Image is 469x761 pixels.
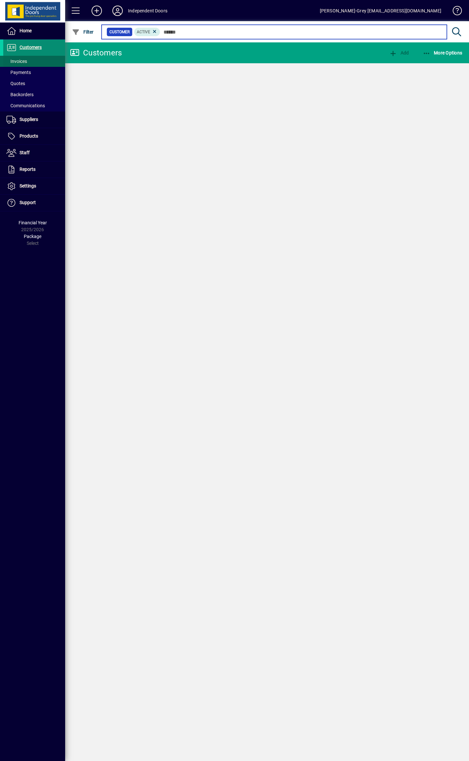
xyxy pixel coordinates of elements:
a: Payments [3,67,65,78]
a: Knowledge Base [448,1,461,22]
a: Support [3,195,65,211]
span: More Options [423,50,462,55]
span: Customers [20,45,42,50]
div: [PERSON_NAME]-Grey [EMAIL_ADDRESS][DOMAIN_NAME] [320,6,441,16]
span: Suppliers [20,117,38,122]
span: Customer [109,29,130,35]
button: More Options [421,47,464,59]
span: Settings [20,183,36,188]
span: Communications [7,103,45,108]
button: Profile [107,5,128,17]
span: Add [389,50,409,55]
div: Independent Doors [128,6,167,16]
span: Package [24,234,41,239]
button: Filter [70,26,95,38]
span: Home [20,28,32,33]
a: Quotes [3,78,65,89]
a: Communications [3,100,65,111]
a: Suppliers [3,112,65,128]
a: Reports [3,161,65,178]
a: Settings [3,178,65,194]
a: Products [3,128,65,144]
span: Payments [7,70,31,75]
span: Filter [72,29,94,35]
span: Products [20,133,38,139]
span: Staff [20,150,30,155]
span: Invoices [7,59,27,64]
button: Add [86,5,107,17]
a: Home [3,23,65,39]
div: Customers [70,48,122,58]
span: Active [137,30,150,34]
span: Backorders [7,92,34,97]
mat-chip: Activation Status: Active [134,28,160,36]
button: Add [388,47,410,59]
span: Financial Year [19,220,47,225]
a: Backorders [3,89,65,100]
span: Quotes [7,81,25,86]
span: Reports [20,167,36,172]
a: Invoices [3,56,65,67]
span: Support [20,200,36,205]
a: Staff [3,145,65,161]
